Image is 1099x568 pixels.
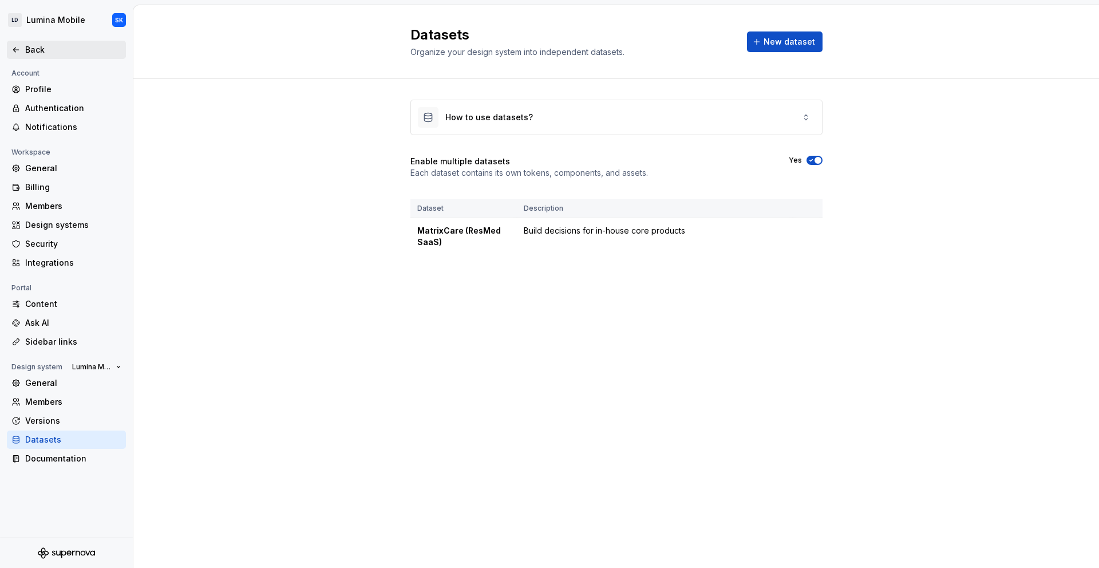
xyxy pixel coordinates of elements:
h2: Datasets [410,26,733,44]
a: Datasets [7,431,126,449]
a: Billing [7,178,126,196]
div: MatrixCare (ResMed SaaS) [417,225,510,248]
a: Notifications [7,118,126,136]
a: Integrations [7,254,126,272]
a: Ask AI [7,314,126,332]
a: General [7,374,126,392]
a: Content [7,295,126,313]
div: Documentation [25,453,121,464]
span: Organize your design system into independent datasets. [410,47,624,57]
a: Back [7,41,126,59]
td: Build decisions for in-house core products [517,218,793,255]
a: Security [7,235,126,253]
h4: Enable multiple datasets [410,156,510,167]
div: How to use datasets? [445,112,533,123]
div: Integrations [25,257,121,269]
span: Lumina Mobile [72,362,112,372]
a: Members [7,197,126,215]
div: SK [115,15,123,25]
th: Description [517,199,793,218]
div: Billing [25,182,121,193]
div: Versions [25,415,121,427]
svg: Supernova Logo [38,547,95,559]
a: Design systems [7,216,126,234]
div: LD [8,13,22,27]
div: Members [25,200,121,212]
a: Documentation [7,449,126,468]
div: Portal [7,281,36,295]
div: Datasets [25,434,121,445]
div: Ask AI [25,317,121,329]
a: Profile [7,80,126,98]
div: Notifications [25,121,121,133]
div: Design systems [25,219,121,231]
label: Yes [789,156,802,165]
div: Lumina Mobile [26,14,85,26]
a: General [7,159,126,178]
a: Sidebar links [7,333,126,351]
div: Profile [25,84,121,95]
div: Account [7,66,44,80]
span: New dataset [764,36,815,48]
p: Each dataset contains its own tokens, components, and assets. [410,167,648,179]
div: Members [25,396,121,408]
div: Security [25,238,121,250]
div: General [25,163,121,174]
button: New dataset [747,31,823,52]
div: Content [25,298,121,310]
div: Design system [7,360,67,374]
button: LDLumina MobileSK [2,7,131,33]
div: Sidebar links [25,336,121,348]
div: General [25,377,121,389]
div: Workspace [7,145,55,159]
div: Authentication [25,102,121,114]
th: Dataset [410,199,517,218]
div: Back [25,44,121,56]
a: Authentication [7,99,126,117]
a: Members [7,393,126,411]
a: Versions [7,412,126,430]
